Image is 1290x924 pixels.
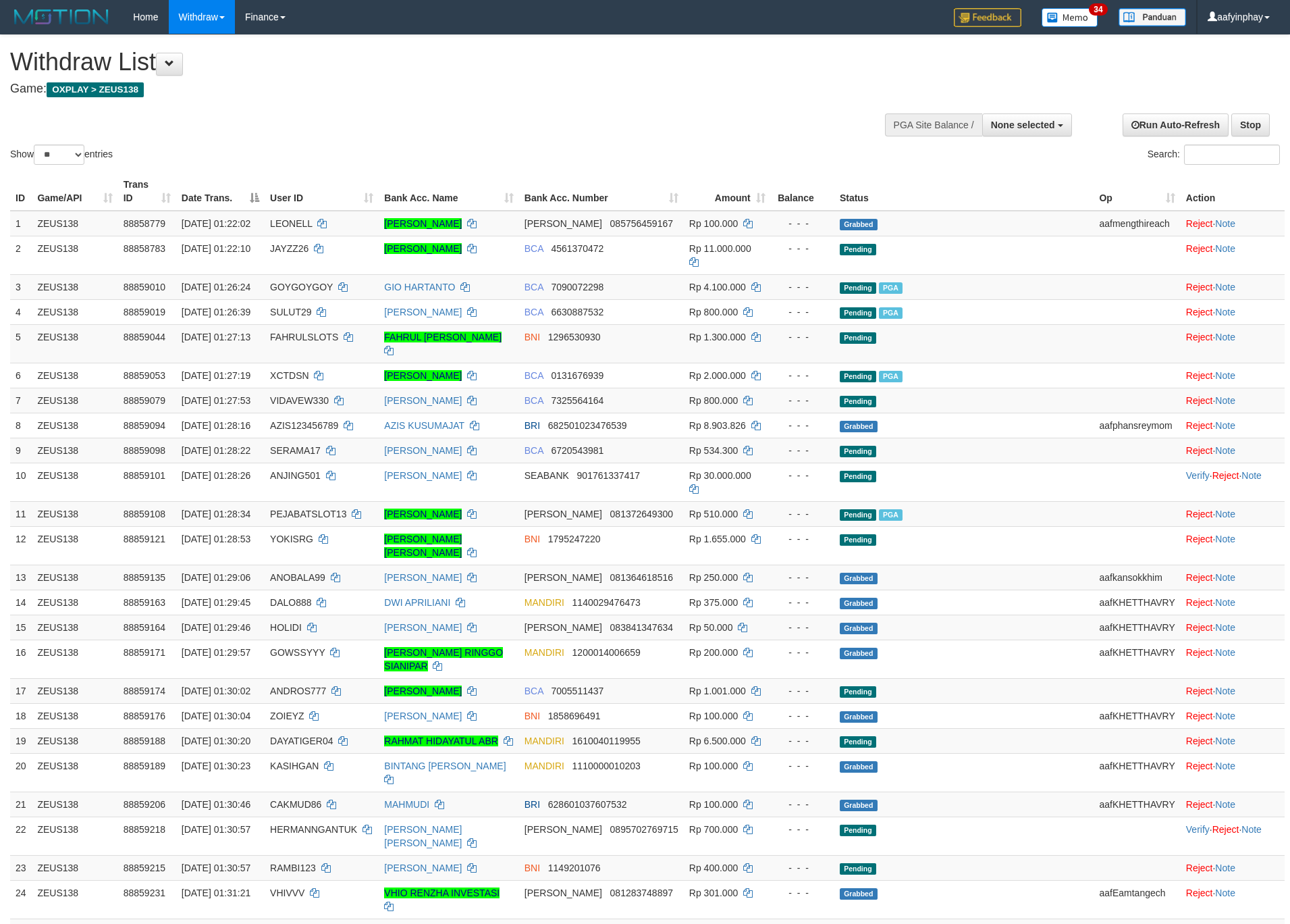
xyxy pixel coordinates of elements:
[32,274,117,299] td: ZEUS138
[1215,534,1235,544] a: Note
[32,172,117,211] th: Game/API: activate to sort column ascending
[32,501,117,526] td: ZEUS138
[384,622,462,633] a: [PERSON_NAME]
[525,282,543,292] span: BCA
[572,597,641,608] span: Copy 1140029476473 to clipboard
[124,370,165,381] span: 88859053
[689,307,738,317] span: Rp 800.000
[879,282,903,294] span: Marked by aaftanly
[525,370,543,381] span: BCA
[10,49,846,76] h1: Withdraw List
[32,363,117,388] td: ZEUS138
[1215,395,1235,406] a: Note
[1186,863,1213,873] a: Reject
[1186,470,1210,481] a: Verify
[525,534,540,544] span: BNI
[840,332,876,344] span: Pending
[32,438,117,463] td: ZEUS138
[689,534,746,544] span: Rp 1.655.000
[32,565,117,590] td: ZEUS138
[776,242,829,255] div: - - -
[384,888,500,898] a: VHIO RENZHA INVESTASI
[124,445,165,456] span: 88859098
[124,282,165,292] span: 88859010
[270,534,313,544] span: YOKISRG
[548,534,601,544] span: Copy 1795247220 to clipboard
[776,621,829,634] div: - - -
[840,471,876,482] span: Pending
[182,243,250,254] span: [DATE] 01:22:10
[1186,307,1213,317] a: Reject
[124,332,165,342] span: 88859044
[1215,445,1235,456] a: Note
[1094,640,1180,678] td: aafKHETTHAVRY
[1186,420,1213,431] a: Reject
[1186,711,1213,721] a: Reject
[954,8,1021,27] img: Feedback.jpg
[776,684,829,698] div: - - -
[32,236,117,274] td: ZEUS138
[1186,761,1213,771] a: Reject
[384,686,462,696] a: [PERSON_NAME]
[1181,236,1285,274] td: ·
[384,509,462,519] a: [PERSON_NAME]
[10,678,32,703] td: 17
[182,332,250,342] span: [DATE] 01:27:13
[610,218,673,229] span: Copy 085756459167 to clipboard
[1094,565,1180,590] td: aafkansokkhim
[124,470,165,481] span: 88859101
[689,395,738,406] span: Rp 800.000
[689,218,738,229] span: Rp 100.000
[182,282,250,292] span: [DATE] 01:26:24
[551,370,603,381] span: Copy 0131676939 to clipboard
[10,501,32,526] td: 11
[551,282,603,292] span: Copy 7090072298 to clipboard
[1215,799,1235,810] a: Note
[1215,218,1235,229] a: Note
[10,299,32,324] td: 4
[1089,3,1107,16] span: 34
[776,532,829,546] div: - - -
[885,113,982,136] div: PGA Site Balance /
[840,648,878,659] span: Grabbed
[776,596,829,609] div: - - -
[1094,413,1180,438] td: aafphansreymom
[776,330,829,344] div: - - -
[270,686,326,696] span: ANDROS777
[384,445,462,456] a: [PERSON_NAME]
[1094,172,1180,211] th: Op: activate to sort column ascending
[525,218,602,229] span: [PERSON_NAME]
[379,172,518,211] th: Bank Acc. Name: activate to sort column ascending
[1042,8,1098,27] img: Button%20Memo.svg
[270,243,308,254] span: JAYZZ26
[525,686,543,696] span: BCA
[689,509,738,519] span: Rp 510.000
[572,647,641,658] span: Copy 1200014006659 to clipboard
[551,243,603,254] span: Copy 4561370472 to clipboard
[776,571,829,584] div: - - -
[1215,243,1235,254] a: Note
[525,395,543,406] span: BCA
[32,463,117,501] td: ZEUS138
[270,332,338,342] span: FAHRULSLOTS
[525,332,540,342] span: BNI
[10,438,32,463] td: 9
[270,282,333,292] span: GOYGOYGOY
[1186,370,1213,381] a: Reject
[124,243,165,254] span: 88858783
[124,395,165,406] span: 88859079
[1181,501,1285,526] td: ·
[1181,615,1285,640] td: ·
[384,799,429,810] a: MAHMUDI
[1186,445,1213,456] a: Reject
[1215,370,1235,381] a: Note
[182,622,250,633] span: [DATE] 01:29:46
[1123,113,1229,136] a: Run Auto-Refresh
[270,307,311,317] span: SULUT29
[840,686,876,698] span: Pending
[10,145,113,165] label: Show entries
[551,395,603,406] span: Copy 7325564164 to clipboard
[525,597,564,608] span: MANDIRI
[1241,470,1262,481] a: Note
[525,509,602,519] span: [PERSON_NAME]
